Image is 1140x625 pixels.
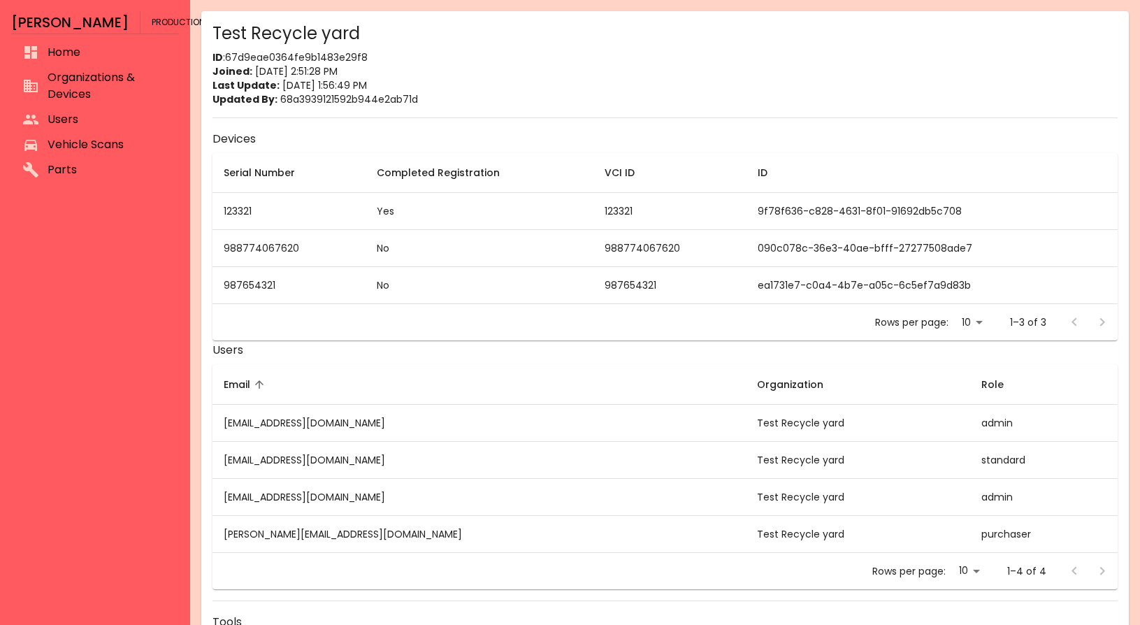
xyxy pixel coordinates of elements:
[48,111,168,128] span: Users
[212,64,1118,78] p: [DATE] 2:51:28 PM
[212,78,1118,92] p: [DATE] 1:56:49 PM
[981,376,1022,393] span: Role
[152,11,205,34] span: Production
[746,153,1118,193] th: ID
[212,78,280,92] strong: Last Update:
[746,193,1118,230] td: 9f78f636-c828-4631-8f01-91692db5c708
[48,69,168,103] span: Organizations & Devices
[593,267,746,304] td: 987654321
[970,478,1118,515] td: admin
[212,129,1118,149] h6: Devices
[366,153,593,193] th: Completed Registration
[366,267,593,304] td: No
[593,153,746,193] th: VCI ID
[48,136,168,153] span: Vehicle Scans
[757,376,842,393] span: Organization
[1007,564,1046,578] p: 1–4 of 4
[212,515,746,552] td: [PERSON_NAME][EMAIL_ADDRESS][DOMAIN_NAME]
[212,153,366,193] th: Serial Number
[951,561,985,581] div: 10
[212,193,366,230] td: 123321
[875,315,948,329] p: Rows per page:
[11,11,129,34] h6: [PERSON_NAME]
[212,50,223,64] strong: ID
[746,478,970,515] td: Test Recycle yard
[746,515,970,552] td: Test Recycle yard
[212,230,366,267] td: 988774067620
[224,376,268,393] span: Email
[48,161,168,178] span: Parts
[970,404,1118,441] td: admin
[1010,315,1046,329] p: 1–3 of 3
[212,340,1118,360] h6: Users
[593,230,746,267] td: 988774067620
[746,267,1118,304] td: ea1731e7-c0a4-4b7e-a05c-6c5ef7a9d83b
[746,404,970,441] td: Test Recycle yard
[212,441,746,478] td: [EMAIL_ADDRESS][DOMAIN_NAME]
[212,478,746,515] td: [EMAIL_ADDRESS][DOMAIN_NAME]
[366,230,593,267] td: No
[970,515,1118,552] td: purchaser
[212,50,1118,64] p: : 67d9eae0364fe9b1483e29f8
[746,441,970,478] td: Test Recycle yard
[212,267,366,304] td: 987654321
[746,230,1118,267] td: 090c078c-36e3-40ae-bfff-27277508ade7
[872,564,946,578] p: Rows per page:
[48,44,168,61] span: Home
[212,64,252,78] strong: Joined:
[970,441,1118,478] td: standard
[212,404,746,441] td: [EMAIL_ADDRESS][DOMAIN_NAME]
[954,312,988,333] div: 10
[212,92,1118,106] p: 68a3939121592b944e2ab71d
[212,92,277,106] strong: Updated By:
[593,193,746,230] td: 123321
[366,193,593,230] td: Yes
[212,22,1118,45] div: Test Recycle yard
